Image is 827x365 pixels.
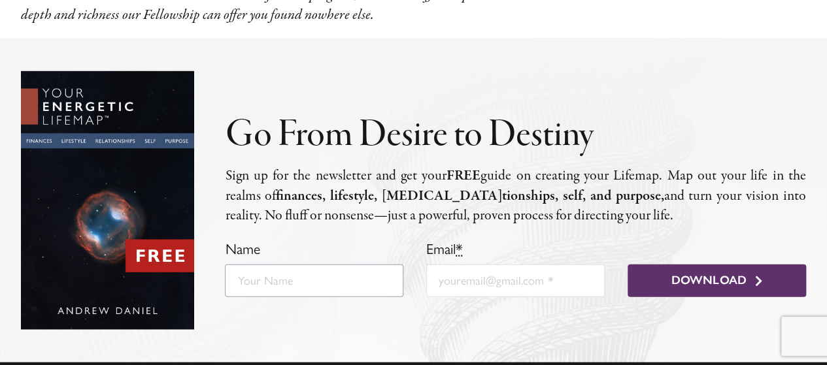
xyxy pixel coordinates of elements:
[276,186,664,206] strong: finances, lifestyle, [MEDICAL_DATA]­tion­ships, self, and pur­pose,
[225,264,403,297] input: Your Name
[628,264,805,297] button: Download
[225,166,805,226] p: Sign up for the newslet­ter and get your guide on cre­at­ing your Lifemap. Map out your life in t...
[426,264,604,297] input: youremail@gmail.com *
[225,240,260,258] label: Name
[426,240,463,258] label: Email
[671,274,747,288] span: Download
[21,71,194,330] img: energetic-lifemap-6x9-andrew-daniel-free-ebook
[447,166,481,185] strong: FREE
[225,116,805,156] h2: Go From Desire to Destiny
[456,240,463,258] abbr: required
